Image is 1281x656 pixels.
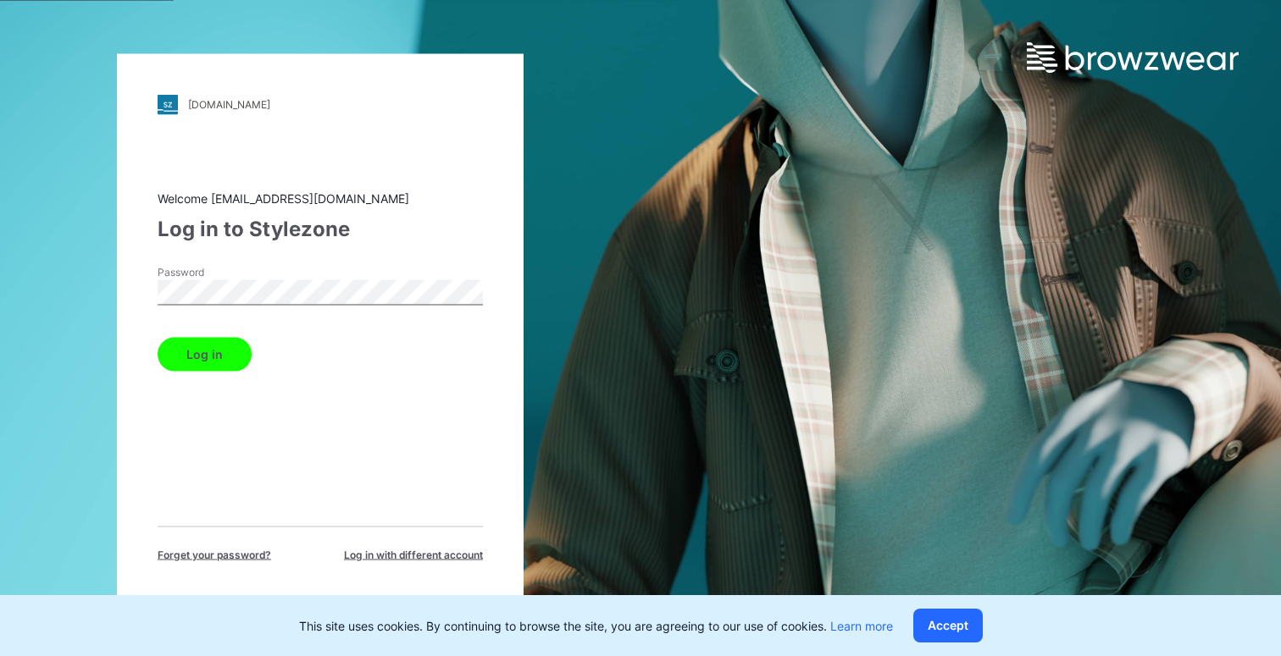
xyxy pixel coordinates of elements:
[158,337,252,371] button: Log in
[158,213,483,244] div: Log in to Stylezone
[188,98,270,111] div: [DOMAIN_NAME]
[299,617,893,635] p: This site uses cookies. By continuing to browse the site, you are agreeing to our use of cookies.
[344,547,483,562] span: Log in with different account
[158,547,271,562] span: Forget your password?
[913,609,983,642] button: Accept
[158,94,178,114] img: stylezone-logo.562084cfcfab977791bfbf7441f1a819.svg
[158,94,483,114] a: [DOMAIN_NAME]
[158,264,276,279] label: Password
[158,189,483,207] div: Welcome [EMAIL_ADDRESS][DOMAIN_NAME]
[830,619,893,633] a: Learn more
[1027,42,1239,73] img: browzwear-logo.e42bd6dac1945053ebaf764b6aa21510.svg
